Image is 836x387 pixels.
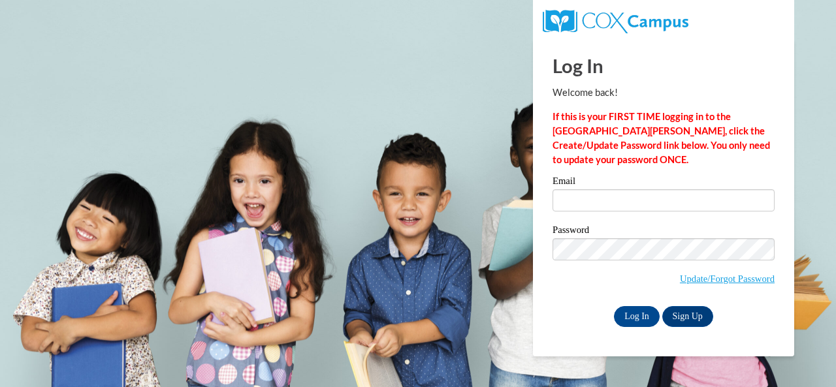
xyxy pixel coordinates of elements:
p: Welcome back! [553,85,775,100]
a: COX Campus [543,15,688,26]
input: Log In [614,306,660,327]
img: COX Campus [543,10,688,33]
a: Update/Forgot Password [680,273,775,284]
strong: If this is your FIRST TIME logging in to the [GEOGRAPHIC_DATA][PERSON_NAME], click the Create/Upd... [553,111,770,165]
h1: Log In [553,52,775,79]
a: Sign Up [662,306,713,327]
label: Password [553,225,775,238]
label: Email [553,176,775,189]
